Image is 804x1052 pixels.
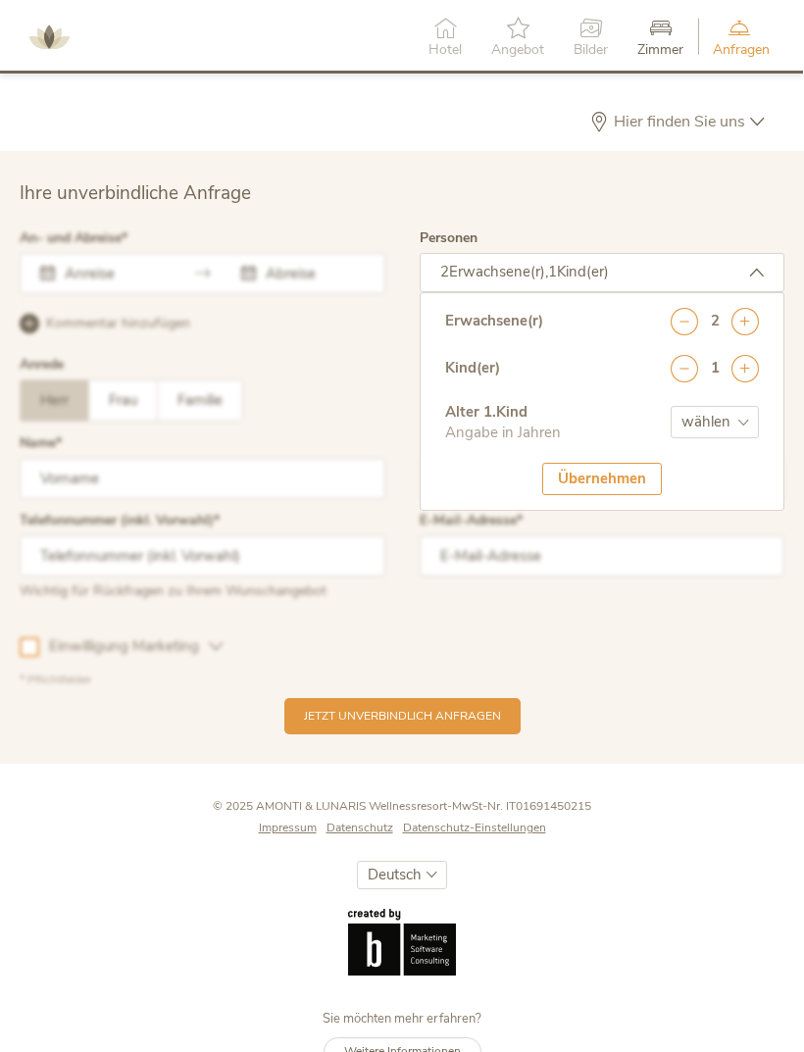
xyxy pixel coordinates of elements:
div: Erwachsene(r) [445,311,543,331]
img: AMONTI & LUNARIS Wellnessresort [20,8,78,67]
span: Zimmer [637,43,683,57]
span: Bilder [574,43,608,57]
div: Angabe in Jahren [445,423,561,443]
span: Jetzt unverbindlich anfragen [304,708,501,725]
span: 2 [440,262,449,281]
span: Datenschutz-Einstellungen [403,820,546,835]
span: Angebot [491,43,544,57]
span: © 2025 AMONTI & LUNARIS Wellnessresort [213,798,447,814]
div: Übernehmen [542,463,662,495]
span: Impressum [259,820,317,835]
div: Alter 1 . Kind [445,402,561,423]
div: 1 [711,358,720,378]
span: Hotel [428,43,462,57]
img: Brandnamic GmbH | Leading Hospitality Solutions [348,909,456,976]
label: Personen [420,231,477,245]
a: Impressum [259,820,327,836]
span: Ihre unverbindliche Anfrage [20,180,251,206]
div: Kind(er) [445,358,500,378]
span: MwSt-Nr. IT01691450215 [452,798,591,814]
span: Anfragen [713,43,770,57]
span: Datenschutz [327,820,393,835]
div: 2 [711,311,720,331]
span: - [447,798,452,814]
a: Datenschutz-Einstellungen [403,820,546,836]
span: Hier finden Sie uns [609,114,750,129]
span: Sie möchten mehr erfahren? [323,1010,481,1027]
a: AMONTI & LUNARIS Wellnessresort [20,29,78,43]
span: Erwachsene(r), [449,262,548,281]
span: 1 [548,262,557,281]
a: Datenschutz [327,820,403,836]
span: Kind(er) [557,262,609,281]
